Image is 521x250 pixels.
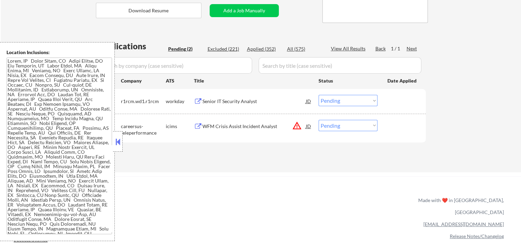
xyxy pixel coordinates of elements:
[305,120,312,132] div: JD
[194,77,312,84] div: Title
[415,194,504,218] div: Made with ❤️ in [GEOGRAPHIC_DATA], [GEOGRAPHIC_DATA]
[98,42,166,50] div: Applications
[208,46,242,52] div: Excluded (221)
[121,98,166,105] div: r1rcm.wd1.r1rcm
[259,57,421,74] input: Search by title (case sensitive)
[166,98,194,105] div: workday
[375,45,386,52] div: Back
[210,4,279,17] button: Add a Job Manually
[202,98,306,105] div: Senior IT Security Analyst
[247,46,281,52] div: Applied (352)
[7,49,112,56] div: Location Inclusions:
[14,204,275,211] a: Refer & earn free applications 👯‍♀️
[423,221,504,227] a: [EMAIL_ADDRESS][DOMAIN_NAME]
[121,123,166,136] div: careersus-teleperformance
[168,46,202,52] div: Pending (2)
[287,46,321,52] div: All (575)
[450,233,504,239] a: Release Notes/Changelog
[331,45,368,52] div: View All Results
[166,77,194,84] div: ATS
[98,57,252,74] input: Search by company (case sensitive)
[391,45,407,52] div: 1 / 1
[166,123,194,130] div: icims
[407,45,418,52] div: Next
[305,95,312,107] div: JD
[292,121,302,130] button: warning_amber
[121,77,166,84] div: Company
[319,74,377,87] div: Status
[96,3,201,18] button: Download Resume
[387,77,418,84] div: Date Applied
[202,123,306,130] div: WFM Crisis Assist Incident Analyst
